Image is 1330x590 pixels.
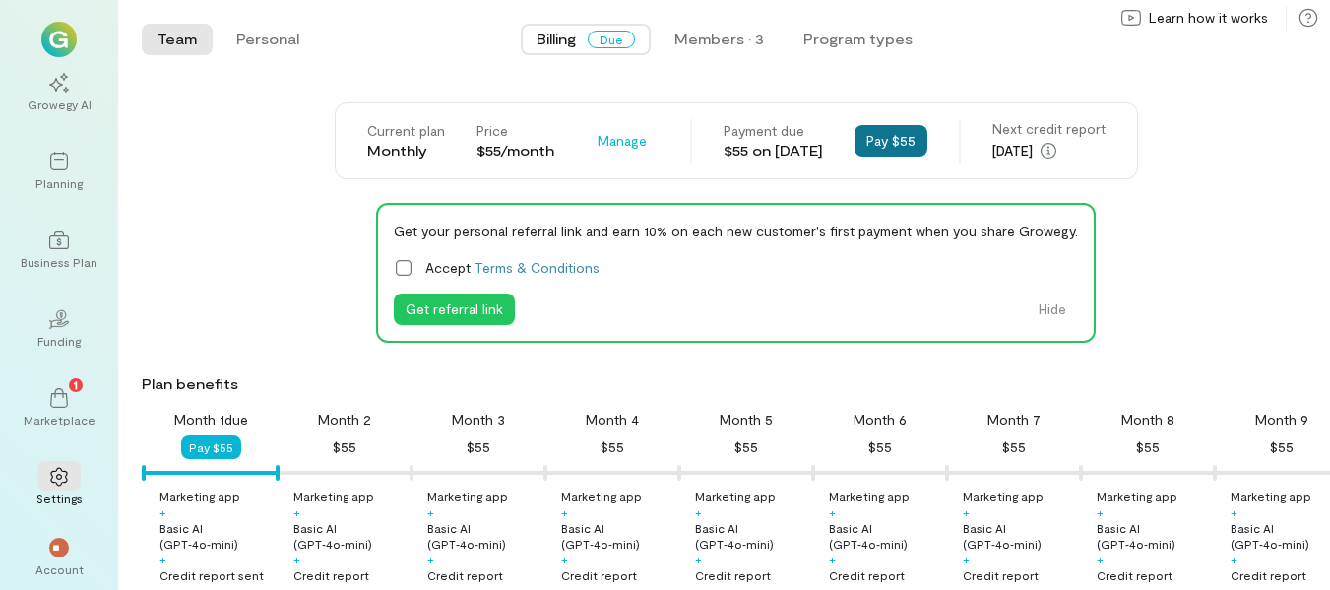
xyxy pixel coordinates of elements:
[174,410,248,429] div: Month 1 due
[293,489,374,504] div: Marketing app
[695,489,776,504] div: Marketing app
[1136,435,1160,459] div: $55
[829,567,905,583] div: Credit report
[695,552,702,567] div: +
[159,489,240,504] div: Marketing app
[963,489,1044,504] div: Marketing app
[1231,552,1237,567] div: +
[659,24,780,55] button: Members · 3
[854,410,907,429] div: Month 6
[181,435,241,459] button: Pay $55
[963,504,970,520] div: +
[829,520,943,552] div: Basic AI (GPT‑4o‑mini)
[142,24,213,55] button: Team
[28,97,92,112] div: Growegy AI
[425,257,600,278] span: Accept
[367,141,445,161] div: Monthly
[21,254,97,270] div: Business Plan
[561,520,675,552] div: Basic AI (GPT‑4o‑mini)
[601,435,624,459] div: $55
[24,57,95,128] a: Growegy AI
[221,24,315,55] button: Personal
[24,372,95,443] a: Marketplace
[37,333,81,349] div: Funding
[855,125,927,157] button: Pay $55
[695,504,702,520] div: +
[561,504,568,520] div: +
[1270,435,1294,459] div: $55
[1231,567,1306,583] div: Credit report
[24,294,95,364] a: Funding
[293,520,408,552] div: Basic AI (GPT‑4o‑mini)
[467,435,490,459] div: $55
[427,520,541,552] div: Basic AI (GPT‑4o‑mini)
[24,412,95,427] div: Marketplace
[367,121,445,141] div: Current plan
[586,410,639,429] div: Month 4
[35,561,84,577] div: Account
[1027,294,1078,325] button: Hide
[829,504,836,520] div: +
[695,520,809,552] div: Basic AI (GPT‑4o‑mini)
[829,552,836,567] div: +
[159,520,274,552] div: Basic AI (GPT‑4o‑mini)
[724,141,823,161] div: $55 on [DATE]
[695,567,771,583] div: Credit report
[74,375,78,393] span: 1
[24,136,95,207] a: Planning
[963,552,970,567] div: +
[476,141,554,161] div: $55/month
[333,435,356,459] div: $55
[293,504,300,520] div: +
[318,410,371,429] div: Month 2
[159,504,166,520] div: +
[586,125,659,157] button: Manage
[1097,552,1104,567] div: +
[394,221,1078,241] div: Get your personal referral link and earn 10% on each new customer's first payment when you share ...
[427,489,508,504] div: Marketing app
[475,259,600,276] a: Terms & Conditions
[1002,435,1026,459] div: $55
[734,435,758,459] div: $55
[427,567,503,583] div: Credit report
[720,410,773,429] div: Month 5
[476,121,554,141] div: Price
[521,24,651,55] button: BillingDue
[588,31,635,48] span: Due
[724,121,823,141] div: Payment due
[1121,410,1174,429] div: Month 8
[987,410,1041,429] div: Month 7
[1255,410,1308,429] div: Month 9
[24,215,95,286] a: Business Plan
[561,552,568,567] div: +
[293,552,300,567] div: +
[24,451,95,522] a: Settings
[788,24,928,55] button: Program types
[829,489,910,504] div: Marketing app
[992,139,1106,163] div: [DATE]
[142,374,1322,394] div: Plan benefits
[992,119,1106,139] div: Next credit report
[394,294,515,325] button: Get referral link
[36,491,83,506] div: Settings
[35,175,83,191] div: Planning
[537,30,576,49] span: Billing
[427,504,434,520] div: +
[1097,567,1172,583] div: Credit report
[1097,520,1211,552] div: Basic AI (GPT‑4o‑mini)
[427,552,434,567] div: +
[159,552,166,567] div: +
[1231,504,1237,520] div: +
[963,567,1039,583] div: Credit report
[1231,489,1311,504] div: Marketing app
[561,567,637,583] div: Credit report
[293,567,369,583] div: Credit report
[561,489,642,504] div: Marketing app
[452,410,505,429] div: Month 3
[963,520,1077,552] div: Basic AI (GPT‑4o‑mini)
[1097,504,1104,520] div: +
[868,435,892,459] div: $55
[674,30,764,49] div: Members · 3
[598,131,647,151] span: Manage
